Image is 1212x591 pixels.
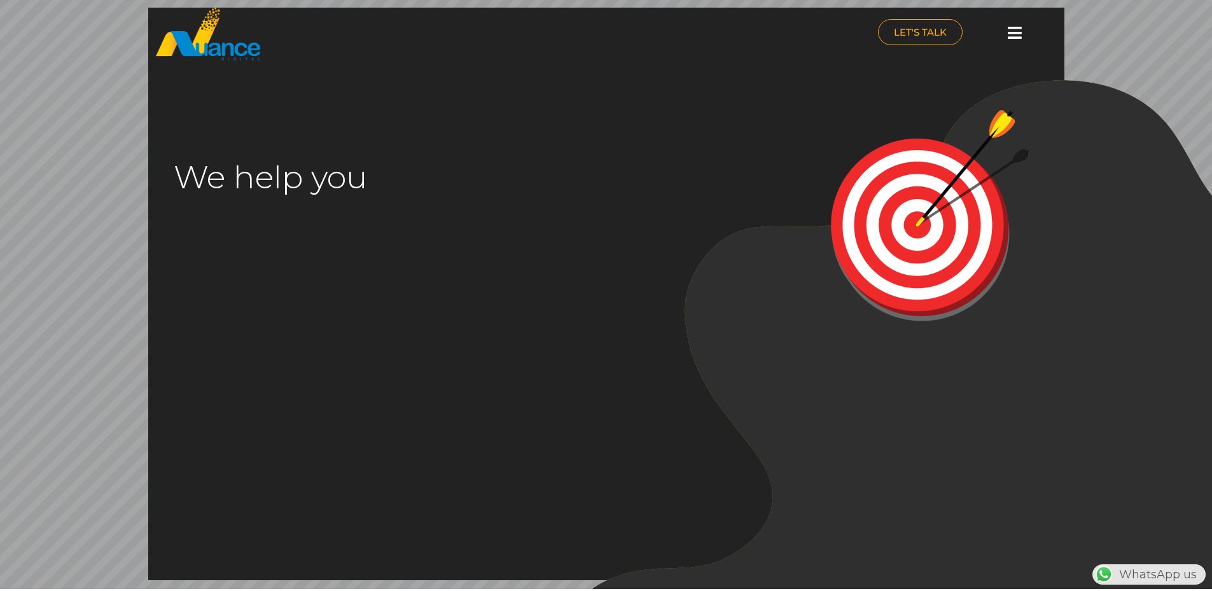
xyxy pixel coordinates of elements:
rs-layer: We help you [174,146,570,209]
div: WhatsApp us [1092,564,1206,585]
span: LET'S TALK [894,27,947,37]
img: WhatsApp [1094,564,1114,585]
img: nuance-qatar_logo [155,6,261,62]
a: WhatsAppWhatsApp us [1092,567,1206,581]
a: nuance-qatar_logo [155,6,600,62]
a: LET'S TALK [878,19,963,45]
